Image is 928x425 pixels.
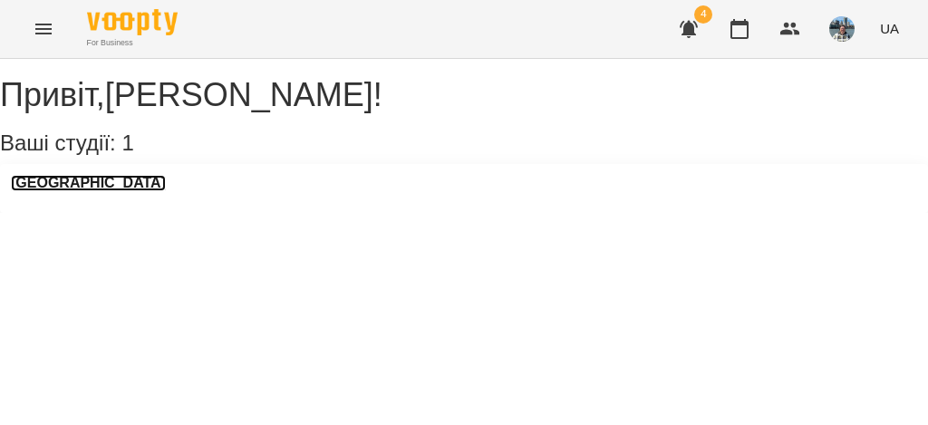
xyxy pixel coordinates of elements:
button: UA [873,12,906,45]
a: [GEOGRAPHIC_DATA] [11,175,166,191]
img: Voopty Logo [87,9,178,35]
span: UA [880,19,899,38]
span: 1 [121,130,133,155]
img: 1e8d23b577010bf0f155fdae1a4212a8.jpg [829,16,855,42]
span: 4 [694,5,712,24]
span: For Business [87,37,178,49]
button: Menu [22,7,65,51]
